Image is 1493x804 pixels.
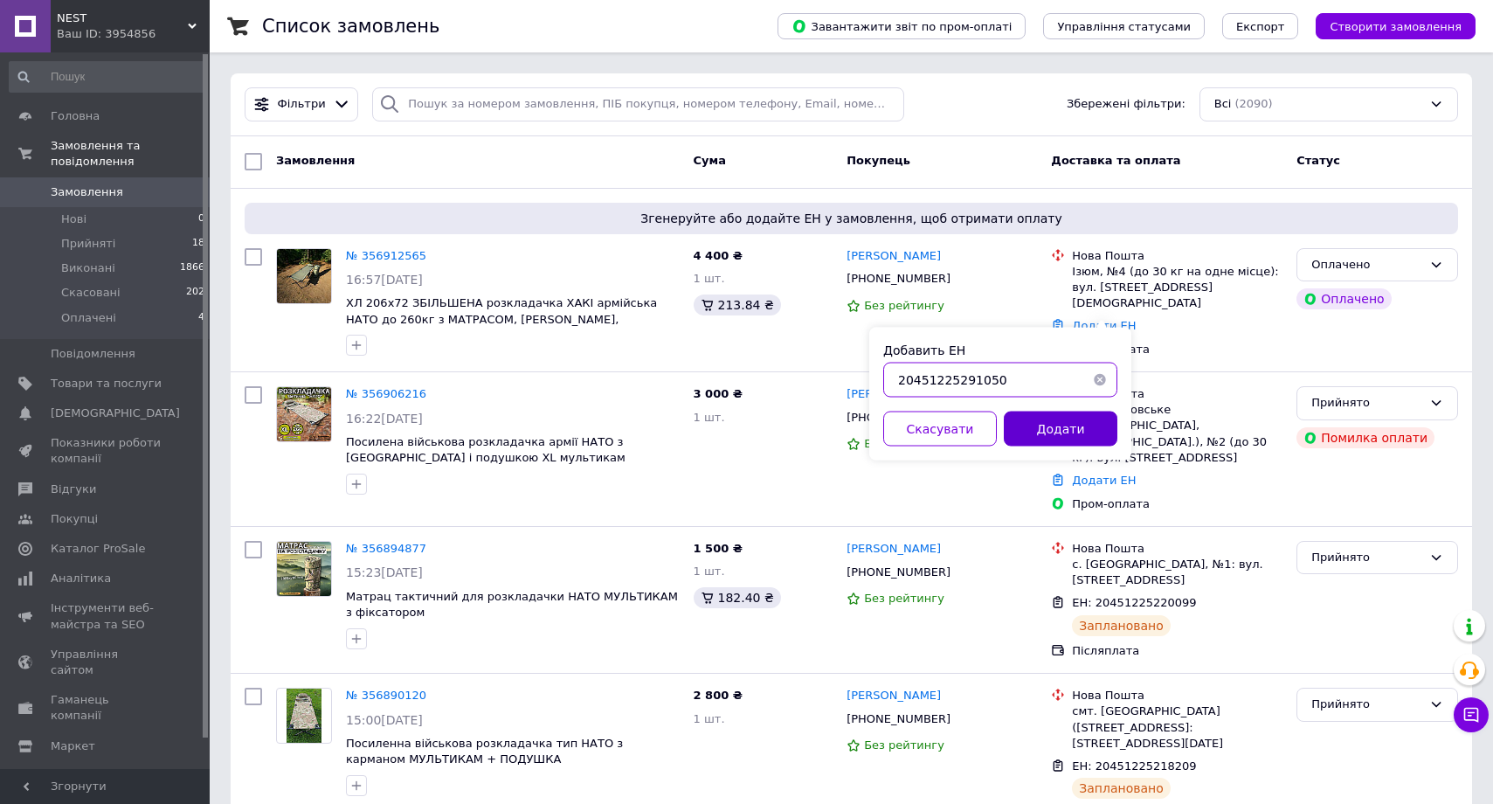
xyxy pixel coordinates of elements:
[1311,549,1422,567] div: Прийнято
[791,18,1012,34] span: Завантажити звіт по пром-оплаті
[57,26,210,42] div: Ваш ID: 3954856
[51,647,162,678] span: Управління сайтом
[57,10,188,26] span: NEST
[61,236,115,252] span: Прийняті
[346,713,423,727] span: 15:00[DATE]
[51,738,95,754] span: Маркет
[843,406,954,429] div: [PHONE_NUMBER]
[1051,154,1180,167] span: Доставка та оплата
[1222,13,1299,39] button: Експорт
[1072,596,1196,609] span: ЕН: 20451225220099
[694,249,743,262] span: 4 400 ₴
[1311,394,1422,412] div: Прийнято
[864,738,944,752] span: Без рейтингу
[287,689,321,743] img: Фото товару
[276,688,332,744] a: Фото товару
[847,541,941,558] a: [PERSON_NAME]
[1072,557,1282,588] div: с. [GEOGRAPHIC_DATA], №1: вул. [STREET_ADDRESS]
[346,273,423,287] span: 16:57[DATE]
[51,346,135,362] span: Повідомлення
[1072,688,1282,703] div: Нова Пошта
[1072,615,1171,636] div: Заплановано
[778,13,1026,39] button: Завантажити звіт по пром-оплаті
[372,87,903,121] input: Пошук за номером замовлення, ПІБ покупця, номером телефону, Email, номером накладної
[1072,759,1196,773] span: ЕН: 20451225218209
[346,590,678,620] a: Матрац тактичний для розкладачки НАТО МУЛЬТИКАМ з фіксатором
[1072,541,1282,557] div: Нова Пошта
[694,712,725,725] span: 1 шт.
[277,387,331,441] img: Фото товару
[847,386,941,403] a: [PERSON_NAME]
[883,412,997,447] button: Скасувати
[61,211,86,227] span: Нові
[61,310,116,326] span: Оплачені
[1057,20,1191,33] span: Управління статусами
[186,285,204,301] span: 202
[9,61,206,93] input: Пошук
[276,154,355,167] span: Замовлення
[694,295,781,315] div: 213.84 ₴
[346,565,423,579] span: 15:23[DATE]
[1296,288,1391,309] div: Оплачено
[51,768,140,784] span: Налаштування
[1072,402,1282,466] div: смт. Покровське ([GEOGRAPHIC_DATA], [GEOGRAPHIC_DATA].), №2 (до 30 кг): вул. [STREET_ADDRESS]
[1072,386,1282,402] div: Нова Пошта
[277,542,331,596] img: Фото товару
[252,210,1451,227] span: Згенеруйте або додайте ЕН у замовлення, щоб отримати оплату
[847,248,941,265] a: [PERSON_NAME]
[843,267,954,290] div: [PHONE_NUMBER]
[346,296,657,342] a: ХЛ 206х72 ЗБІЛЬШЕНА розкладачка ХАКІ армійська НАТО до 260кг з МАТРАСОМ, [PERSON_NAME], ПОДУШКОЮ ...
[1298,19,1476,32] a: Створити замовлення
[694,542,743,555] span: 1 500 ₴
[51,405,180,421] span: [DEMOGRAPHIC_DATA]
[51,692,162,724] span: Гаманець компанії
[1311,256,1422,274] div: Оплачено
[1072,474,1136,487] a: Додати ЕН
[276,248,332,304] a: Фото товару
[1072,643,1282,659] div: Післяплата
[1311,696,1422,714] div: Прийнято
[1072,778,1171,799] div: Заплановано
[1072,319,1136,332] a: Додати ЕН
[843,708,954,731] div: [PHONE_NUMBER]
[198,211,204,227] span: 0
[864,299,944,312] span: Без рейтингу
[1454,697,1489,732] button: Чат з покупцем
[1072,264,1282,312] div: Ізюм, №4 (до 30 кг на одне місце): вул. [STREET_ADDRESS][DEMOGRAPHIC_DATA]
[694,587,781,608] div: 182.40 ₴
[51,376,162,392] span: Товари та послуги
[1067,96,1185,113] span: Збережені фільтри:
[276,541,332,597] a: Фото товару
[1316,13,1476,39] button: Створити замовлення
[277,249,331,303] img: Фото товару
[180,260,204,276] span: 1866
[694,565,725,578] span: 1 шт.
[1234,97,1272,110] span: (2090)
[1296,154,1340,167] span: Статус
[864,437,944,450] span: Без рейтингу
[192,236,204,252] span: 18
[843,561,954,584] div: [PHONE_NUMBER]
[694,411,725,424] span: 1 шт.
[883,343,965,357] label: Добавить ЕН
[346,435,626,481] a: Посилена військова розкладачка армії НАТО з [GEOGRAPHIC_DATA] і подушкою XL мультикам портативне ...
[346,542,426,555] a: № 356894877
[1082,363,1117,398] button: Очистить
[694,154,726,167] span: Cума
[346,737,623,766] a: Посиленна військова розкладачка тип НАТО з карманом МУЛЬТИКАМ + ПОДУШКА
[346,689,426,702] a: № 356890120
[1004,412,1117,447] button: Додати
[51,138,210,170] span: Замовлення та повідомлення
[694,689,743,702] span: 2 800 ₴
[847,688,941,704] a: [PERSON_NAME]
[1072,342,1282,357] div: Пром-оплата
[346,249,426,262] a: № 356912565
[51,435,162,467] span: Показники роботи компанії
[276,386,332,442] a: Фото товару
[61,285,121,301] span: Скасовані
[278,96,326,113] span: Фільтри
[51,541,145,557] span: Каталог ProSale
[51,600,162,632] span: Інструменти веб-майстра та SEO
[1236,20,1285,33] span: Експорт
